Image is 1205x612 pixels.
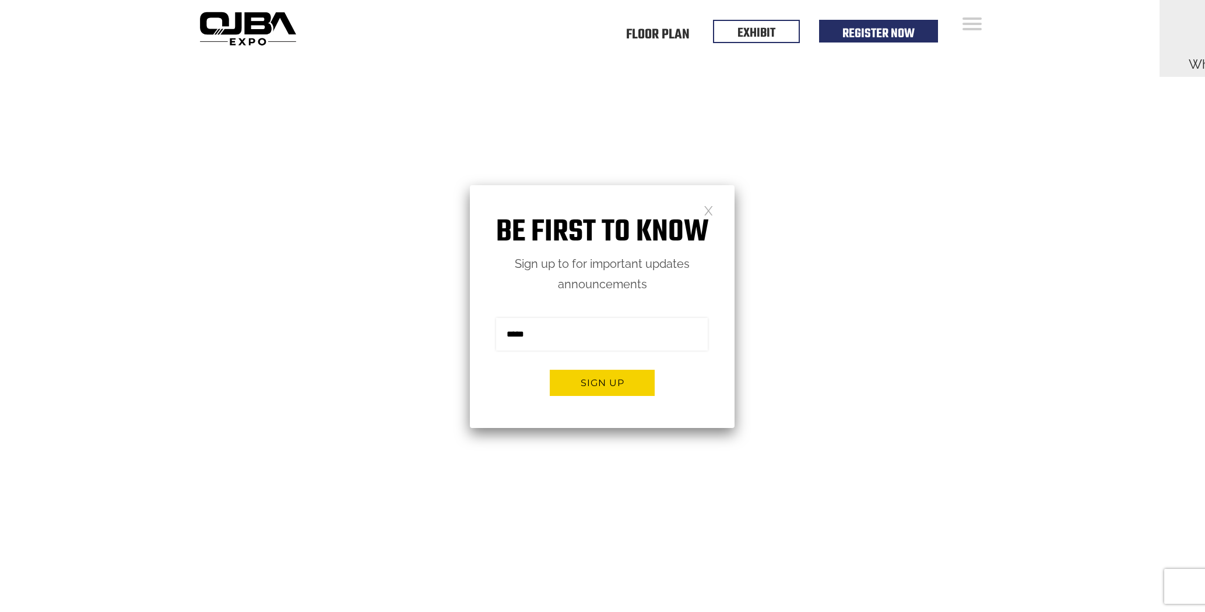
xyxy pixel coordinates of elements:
a: Register Now [842,24,915,44]
p: Sign up to for important updates announcements [470,254,735,295]
button: Sign up [550,370,655,396]
h1: Be first to know [470,214,735,251]
a: EXHIBIT [737,23,775,43]
a: Close [704,205,714,215]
